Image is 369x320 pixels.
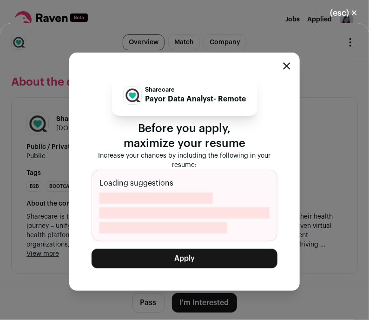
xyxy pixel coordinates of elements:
[92,249,277,268] button: Apply
[145,86,246,93] p: Sharecare
[92,151,277,170] p: Increase your chances by including the following in your resume:
[92,170,277,241] div: Loading suggestions
[283,62,290,70] button: Close modal
[145,93,246,105] p: Payor Data Analyst- Remote
[319,3,369,23] button: Close modal
[124,87,141,104] img: da7a833916d85606ede07d5632b0d2049f93202d58c7f5e2f932135fad32c764.jpg
[92,121,277,151] p: Before you apply, maximize your resume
